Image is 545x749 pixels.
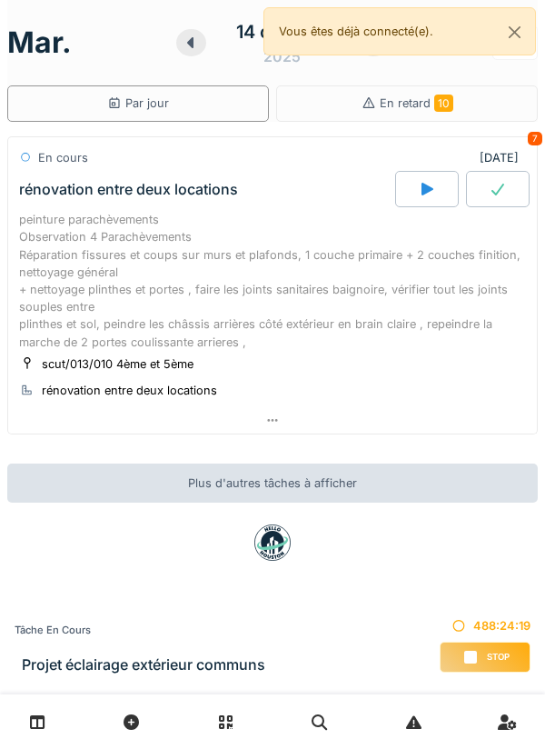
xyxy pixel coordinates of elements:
div: rénovation entre deux locations [42,382,217,399]
span: Stop [487,651,510,664]
div: [DATE] [480,149,526,166]
div: 488:24:19 [440,617,530,634]
h3: Projet éclairage extérieur communs [22,656,265,674]
span: 10 [434,95,453,112]
div: Plus d'autres tâches à afficher [7,464,538,503]
div: 7 [528,132,542,145]
div: Tâche en cours [15,623,265,638]
div: 2025 [263,45,301,67]
h1: mar. [7,25,72,60]
div: Vous êtes déjà connecté(e). [263,7,536,55]
button: Close [494,8,535,56]
div: Par jour [107,95,169,112]
span: En retard [380,96,453,110]
div: 14 octobre [236,18,328,45]
div: scut/013/010 4ème et 5ème [42,355,193,373]
img: badge-BVDL4wpA.svg [254,524,291,561]
div: peinture parachèvements Observation 4 Parachèvements Réparation fissures et coups sur murs et pla... [19,211,526,351]
div: En cours [38,149,88,166]
div: rénovation entre deux locations [19,181,238,198]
